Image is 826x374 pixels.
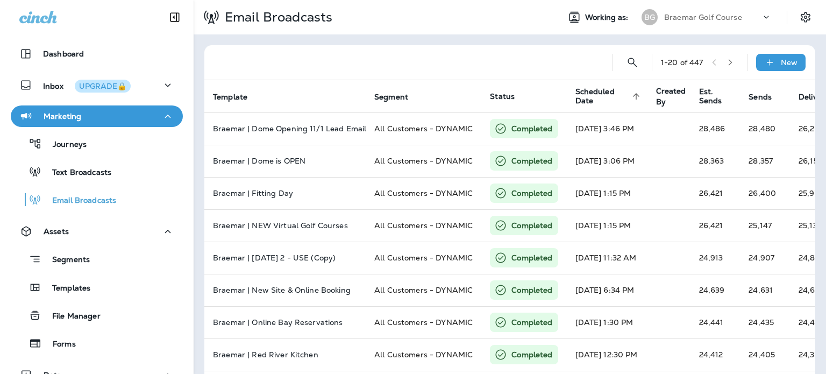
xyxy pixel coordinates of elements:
[11,332,183,355] button: Forms
[11,276,183,299] button: Templates
[374,156,473,166] span: All Customers - DYNAMIC
[41,284,90,294] p: Templates
[567,112,647,145] td: [DATE] 3:46 PM
[575,87,643,105] span: Scheduled Date
[567,242,647,274] td: [DATE] 11:32 AM
[79,82,126,90] div: UPGRADE🔒
[749,93,772,102] span: Sends
[213,93,247,102] span: Template
[43,80,131,91] p: Inbox
[11,188,183,211] button: Email Broadcasts
[740,112,790,145] td: 28,480
[490,91,515,101] span: Status
[374,285,473,295] span: All Customers - DYNAMIC
[690,242,740,274] td: 24,913
[220,9,332,25] p: Email Broadcasts
[567,306,647,338] td: [DATE] 1:30 PM
[690,209,740,242] td: 26,421
[690,145,740,177] td: 28,363
[796,8,815,27] button: Settings
[41,168,111,178] p: Text Broadcasts
[43,50,84,58] p: Dashboard
[567,145,647,177] td: [DATE] 3:06 PM
[374,253,473,263] span: All Customers - DYNAMIC
[11,43,183,65] button: Dashboard
[740,306,790,338] td: 24,435
[740,177,790,209] td: 26,400
[511,220,552,231] p: Completed
[213,221,357,230] p: Braemar | NEW Virtual Golf Courses
[575,87,629,105] span: Scheduled Date
[213,92,261,102] span: Template
[699,87,722,105] span: Est. Sends
[42,140,87,150] p: Journeys
[213,253,357,262] p: Braemar | Veterans Day 2 - USE (Copy)
[511,252,552,263] p: Completed
[374,350,473,359] span: All Customers - DYNAMIC
[213,286,357,294] p: Braemar | New Site & Online Booking
[661,58,703,67] div: 1 - 20 of 447
[740,274,790,306] td: 24,631
[567,274,647,306] td: [DATE] 6:34 PM
[567,338,647,371] td: [DATE] 12:30 PM
[160,6,190,28] button: Collapse Sidebar
[44,112,81,121] p: Marketing
[374,93,408,102] span: Segment
[44,227,69,236] p: Assets
[567,209,647,242] td: [DATE] 1:15 PM
[41,196,116,206] p: Email Broadcasts
[511,156,552,166] p: Completed
[75,80,131,93] button: UPGRADE🔒
[642,9,658,25] div: BG
[213,350,357,359] p: Braemar | Red River Kitchen
[511,285,552,295] p: Completed
[740,338,790,371] td: 24,405
[511,188,552,199] p: Completed
[567,177,647,209] td: [DATE] 1:15 PM
[585,13,631,22] span: Working as:
[11,105,183,127] button: Marketing
[511,317,552,328] p: Completed
[622,52,643,73] button: Search Email Broadcasts
[374,124,473,133] span: All Customers - DYNAMIC
[656,86,686,107] span: Created By
[690,112,740,145] td: 28,486
[749,92,786,102] span: Sends
[213,189,357,197] p: Braemar | Fitting Day
[740,145,790,177] td: 28,357
[11,221,183,242] button: Assets
[740,242,790,274] td: 24,907
[699,87,736,105] span: Est. Sends
[511,349,552,360] p: Completed
[41,255,90,266] p: Segments
[213,157,357,165] p: Braemar | Dome is OPEN
[374,92,422,102] span: Segment
[42,340,76,350] p: Forms
[374,221,473,230] span: All Customers - DYNAMIC
[11,132,183,155] button: Journeys
[690,338,740,371] td: 24,412
[213,318,357,327] p: Braemar | Online Bay Reservations
[11,304,183,327] button: File Manager
[690,177,740,209] td: 26,421
[690,306,740,338] td: 24,441
[374,188,473,198] span: All Customers - DYNAMIC
[374,317,473,327] span: All Customers - DYNAMIC
[41,312,101,322] p: File Manager
[690,274,740,306] td: 24,639
[664,13,742,22] p: Braemar Golf Course
[11,74,183,96] button: InboxUPGRADE🔒
[213,124,357,133] p: Braemar | Dome Opening 11/1 Lead Email
[781,58,797,67] p: New
[11,248,183,271] button: Segments
[11,160,183,183] button: Text Broadcasts
[740,209,790,242] td: 25,147
[511,123,552,134] p: Completed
